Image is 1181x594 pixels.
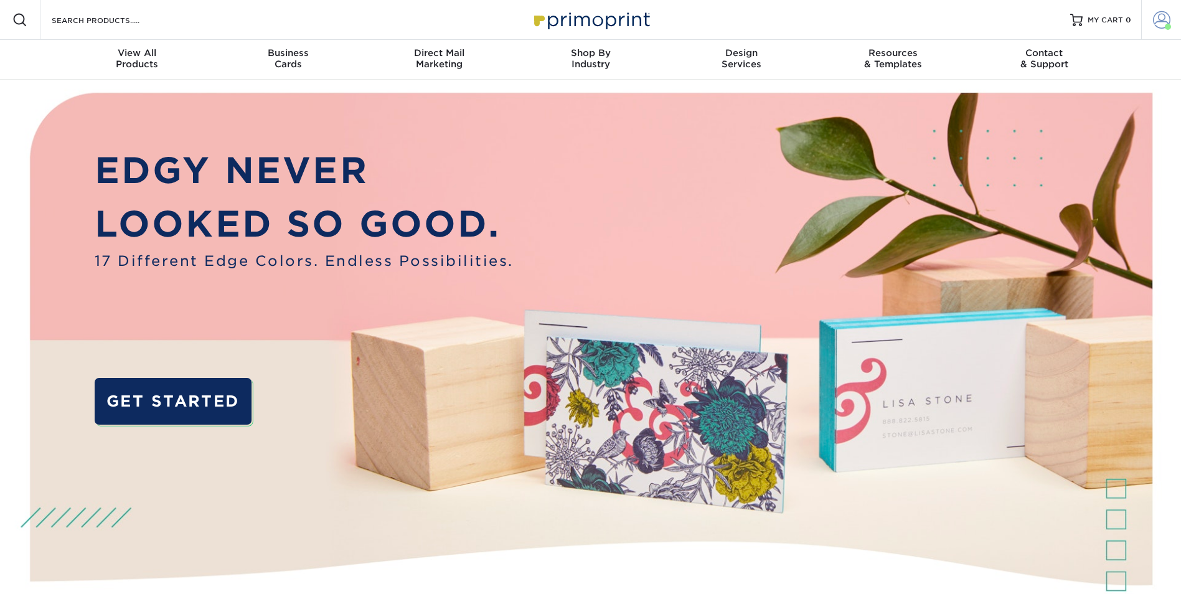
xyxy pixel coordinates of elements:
div: Cards [212,47,364,70]
div: Products [62,47,213,70]
input: SEARCH PRODUCTS..... [50,12,172,27]
p: LOOKED SO GOOD. [95,197,514,250]
a: DesignServices [666,40,817,80]
a: Contact& Support [969,40,1120,80]
span: Shop By [515,47,666,59]
span: Business [212,47,364,59]
a: View AllProducts [62,40,213,80]
span: Design [666,47,817,59]
a: Shop ByIndustry [515,40,666,80]
a: GET STARTED [95,378,252,425]
div: & Templates [817,47,969,70]
img: Primoprint [529,6,653,33]
a: Resources& Templates [817,40,969,80]
span: Contact [969,47,1120,59]
a: Direct MailMarketing [364,40,515,80]
iframe: Google Customer Reviews [3,556,106,590]
span: Direct Mail [364,47,515,59]
span: 17 Different Edge Colors. Endless Possibilities. [95,250,514,271]
p: EDGY NEVER [95,144,514,197]
div: Services [666,47,817,70]
span: MY CART [1088,15,1123,26]
span: 0 [1126,16,1131,24]
span: Resources [817,47,969,59]
a: BusinessCards [212,40,364,80]
div: Industry [515,47,666,70]
div: & Support [969,47,1120,70]
span: View All [62,47,213,59]
div: Marketing [364,47,515,70]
